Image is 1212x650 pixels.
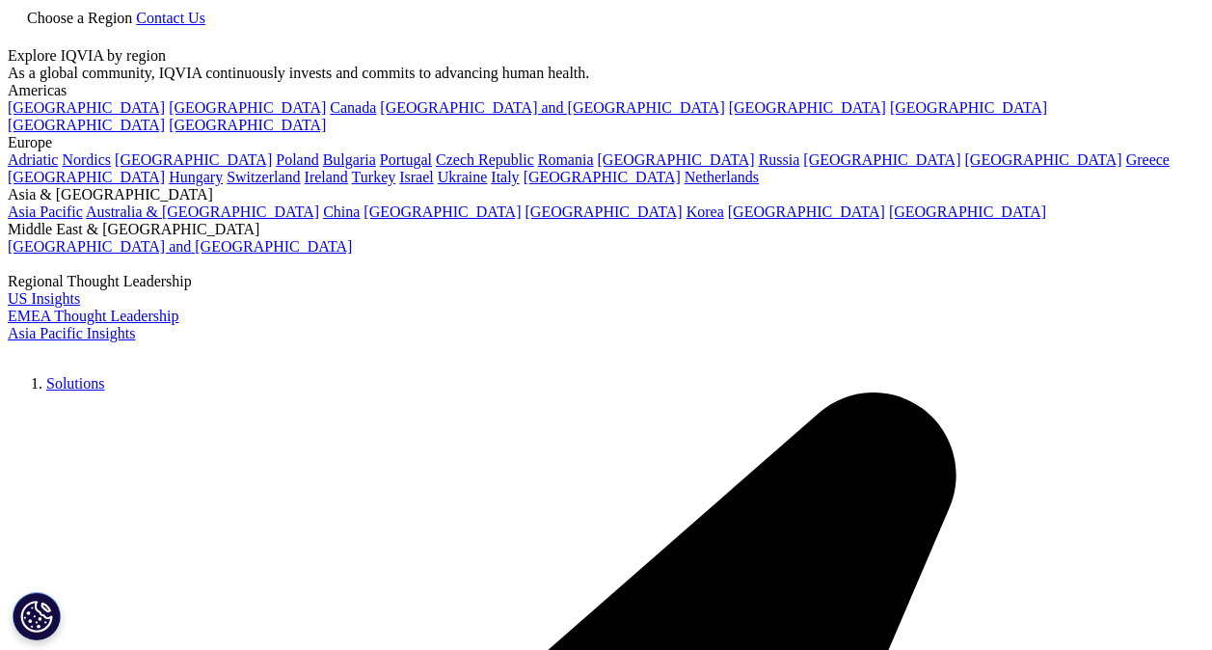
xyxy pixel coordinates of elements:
a: Nordics [62,151,111,168]
a: [GEOGRAPHIC_DATA] [115,151,272,168]
a: [GEOGRAPHIC_DATA] [889,203,1046,220]
a: US Insights [8,290,80,307]
a: [GEOGRAPHIC_DATA] [598,151,755,168]
div: Asia & [GEOGRAPHIC_DATA] [8,186,1204,203]
a: [GEOGRAPHIC_DATA] [8,117,165,133]
a: Portugal [380,151,432,168]
a: [GEOGRAPHIC_DATA] [729,99,886,116]
a: Canada [330,99,376,116]
a: Poland [276,151,318,168]
a: Asia Pacific Insights [8,325,135,341]
div: Middle East & [GEOGRAPHIC_DATA] [8,221,1204,238]
a: Ukraine [438,169,488,185]
a: Korea [687,203,724,220]
a: EMEA Thought Leadership [8,308,178,324]
div: Explore IQVIA by region [8,47,1204,65]
a: Bulgaria [323,151,376,168]
a: Australia & [GEOGRAPHIC_DATA] [86,203,319,220]
a: [GEOGRAPHIC_DATA] and [GEOGRAPHIC_DATA] [8,238,352,255]
a: Solutions [46,375,104,392]
a: [GEOGRAPHIC_DATA] and [GEOGRAPHIC_DATA] [380,99,724,116]
div: Regional Thought Leadership [8,273,1204,290]
a: Netherlands [685,169,759,185]
a: Contact Us [136,10,205,26]
a: Greece [1126,151,1170,168]
button: Cookie Settings [13,592,61,640]
a: Romania [538,151,594,168]
a: [GEOGRAPHIC_DATA] [169,117,326,133]
a: Hungary [169,169,223,185]
a: [GEOGRAPHIC_DATA] [728,203,885,220]
a: [GEOGRAPHIC_DATA] [890,99,1047,116]
a: Russia [759,151,800,168]
a: Asia Pacific [8,203,83,220]
a: [GEOGRAPHIC_DATA] [364,203,521,220]
a: Israel [399,169,434,185]
div: As a global community, IQVIA continuously invests and commits to advancing human health. [8,65,1204,82]
a: [GEOGRAPHIC_DATA] [8,169,165,185]
a: [GEOGRAPHIC_DATA] [8,99,165,116]
a: China [323,203,360,220]
span: Choose a Region [27,10,132,26]
a: [GEOGRAPHIC_DATA] [525,203,683,220]
a: [GEOGRAPHIC_DATA] [524,169,681,185]
a: Ireland [305,169,348,185]
a: Switzerland [227,169,300,185]
a: Adriatic [8,151,58,168]
div: Americas [8,82,1204,99]
a: Italy [491,169,519,185]
a: Turkey [352,169,396,185]
a: Czech Republic [436,151,534,168]
a: [GEOGRAPHIC_DATA] [169,99,326,116]
a: [GEOGRAPHIC_DATA] [965,151,1122,168]
div: Europe [8,134,1204,151]
a: [GEOGRAPHIC_DATA] [803,151,960,168]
